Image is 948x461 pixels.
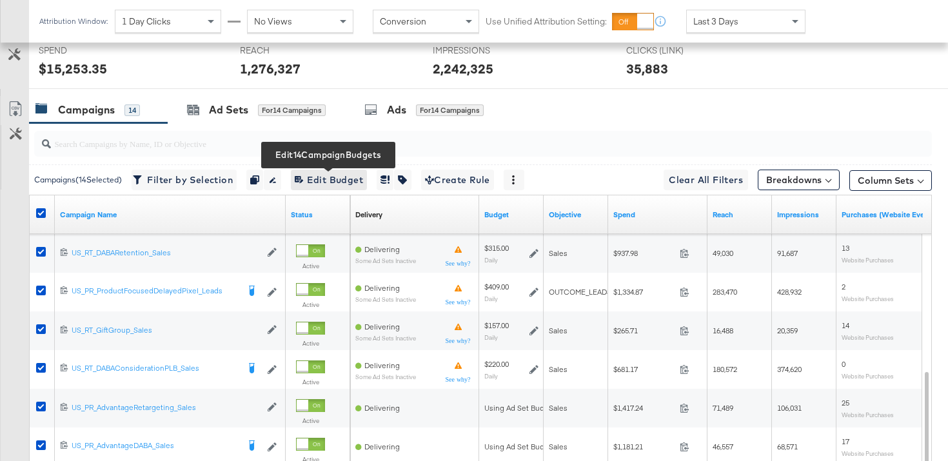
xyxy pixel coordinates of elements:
button: Clear All Filters [664,170,748,190]
span: $1,334.87 [613,287,675,297]
div: $15,253.35 [39,59,107,78]
span: 106,031 [777,403,802,413]
span: Last 3 Days [693,15,738,27]
label: Active [296,339,325,348]
span: 0 [842,359,845,369]
label: Active [296,262,325,270]
span: 283,470 [713,287,737,297]
span: $1,181.21 [613,442,675,451]
div: US_PR_AdvantageDABA_Sales [72,440,238,451]
sub: Website Purchases [842,333,894,341]
label: Active [296,378,325,386]
label: Active [296,300,325,309]
input: Search Campaigns by Name, ID or Objective [51,126,852,151]
span: 46,557 [713,442,733,451]
span: Edit Budget [295,172,363,188]
span: Filter by Selection [135,172,233,188]
a: Your campaign name. [60,210,281,220]
span: Delivering [364,283,400,293]
div: US_RT_GiftGroup_Sales [72,325,261,335]
span: 71,489 [713,403,733,413]
span: 49,030 [713,248,733,258]
div: 2,242,325 [433,59,493,78]
div: 35,883 [626,59,668,78]
div: US_PR_ProductFocusedDelayedPixel_Leads [72,286,238,296]
div: 1,276,327 [240,59,301,78]
sub: Website Purchases [842,256,894,264]
span: $681.17 [613,364,675,374]
div: for 14 Campaigns [258,104,326,116]
div: $157.00 [484,320,509,331]
span: CLICKS (LINK) [626,44,723,57]
sub: Daily [484,333,498,341]
span: 2 [842,282,845,291]
span: Sales [549,403,568,413]
div: Campaigns ( 14 Selected) [34,174,122,186]
a: US_RT_DABARetention_Sales [72,248,261,259]
span: $265.71 [613,326,675,335]
button: Column Sets [849,170,932,191]
a: Shows the current state of your Ad Campaign. [291,210,345,220]
span: SPEND [39,44,135,57]
span: IMPRESSIONS [433,44,529,57]
span: 14 [842,320,849,330]
div: US_RT_DABAConsiderationPLB_Sales [72,363,238,373]
sub: Website Purchases [842,411,894,418]
span: 20,359 [777,326,798,335]
sub: Some Ad Sets Inactive [355,257,416,264]
a: The maximum amount you're willing to spend on your ads, on average each day or over the lifetime ... [484,210,538,220]
span: Sales [549,326,568,335]
sub: Website Purchases [842,372,894,380]
label: Use Unified Attribution Setting: [486,15,607,28]
a: The number of times your ad was served. On mobile apps an ad is counted as served the first time ... [777,210,831,220]
a: The number of people your ad was served to. [713,210,767,220]
a: Reflects the ability of your Ad Campaign to achieve delivery based on ad states, schedule and bud... [355,210,382,220]
sub: Website Purchases [842,449,894,457]
button: Edit14CampaignBudgetsEdit Budget [291,170,367,190]
span: Create Rule [425,172,490,188]
span: $937.98 [613,248,675,258]
div: 14 [124,104,140,116]
sub: Daily [484,295,498,302]
a: Your campaign's objective. [549,210,603,220]
span: Delivering [364,360,400,370]
span: 25 [842,398,849,407]
div: Attribution Window: [39,17,108,26]
div: $409.00 [484,282,509,292]
span: Clear All Filters [669,172,743,188]
sub: Website Purchases [842,295,894,302]
span: Sales [549,364,568,374]
div: Delivery [355,210,382,220]
span: 13 [842,243,849,253]
span: 180,572 [713,364,737,374]
span: Conversion [380,15,426,27]
sub: Some Ad Sets Inactive [355,373,416,380]
span: 428,932 [777,287,802,297]
div: for 14 Campaigns [416,104,484,116]
span: $1,417.24 [613,403,675,413]
span: 17 [842,436,849,446]
span: 91,687 [777,248,798,258]
span: Sales [549,442,568,451]
a: US_PR_AdvantageDABA_Sales [72,440,238,453]
span: Delivering [364,442,400,451]
sub: Daily [484,256,498,264]
span: OUTCOME_LEADS [549,287,611,297]
a: US_PR_AdvantageRetargeting_Sales [72,402,261,413]
a: US_RT_DABAConsiderationPLB_Sales [72,363,238,376]
span: 1 Day Clicks [122,15,171,27]
button: Create Rule [421,170,494,190]
div: Ads [387,103,406,117]
div: US_RT_DABARetention_Sales [72,248,261,258]
span: REACH [240,44,337,57]
a: US_RT_GiftGroup_Sales [72,325,261,336]
span: Delivering [364,322,400,331]
span: 374,620 [777,364,802,374]
sub: Some Ad Sets Inactive [355,296,416,303]
span: No Views [254,15,292,27]
div: Ad Sets [209,103,248,117]
div: Using Ad Set Budget [484,403,556,413]
span: 16,488 [713,326,733,335]
span: Delivering [364,403,400,413]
